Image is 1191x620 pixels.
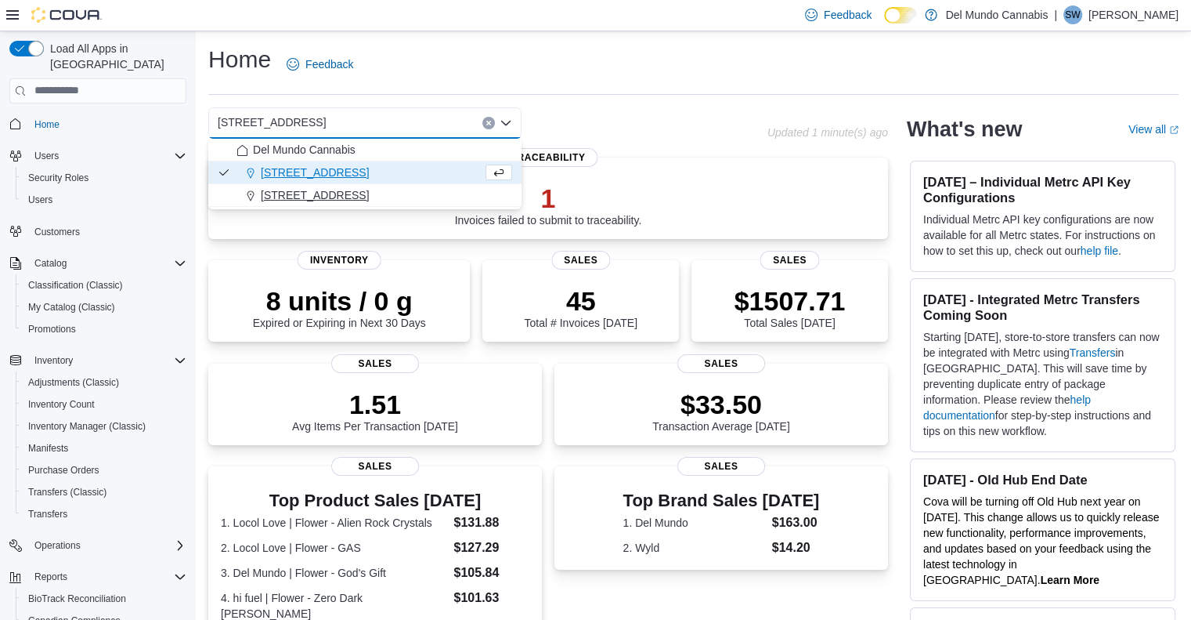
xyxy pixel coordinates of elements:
[3,113,193,136] button: Home
[923,212,1162,259] p: Individual Metrc API key configurations are now available for all Metrc states. For instructions ...
[28,194,52,206] span: Users
[34,150,59,162] span: Users
[652,389,790,420] p: $33.50
[22,483,113,502] a: Transfers (Classic)
[22,417,186,436] span: Inventory Manager (Classic)
[907,117,1022,142] h2: What's new
[824,7,872,23] span: Feedback
[884,7,917,24] input: Dark Mode
[28,115,66,134] a: Home
[253,142,355,158] span: Del Mundo Cannabis
[524,285,637,317] p: 45
[28,114,186,134] span: Home
[22,276,129,295] a: Classification (Classic)
[453,513,529,532] dd: $131.88
[923,292,1162,323] h3: [DATE] - Integrated Metrc Transfers Coming Soon
[16,393,193,415] button: Inventory Count
[34,257,67,270] span: Catalog
[22,589,186,608] span: BioTrack Reconciliation
[16,503,193,525] button: Transfers
[28,351,79,370] button: Inventory
[28,593,126,605] span: BioTrack Reconciliation
[22,589,132,608] a: BioTrack Reconciliation
[734,285,846,317] p: $1507.71
[1088,5,1178,24] p: [PERSON_NAME]
[22,169,186,187] span: Security Roles
[16,481,193,503] button: Transfers (Classic)
[253,285,426,329] div: Expired or Expiring in Next 30 Days
[455,183,642,214] p: 1
[221,565,447,581] dt: 3. Del Mundo | Flower - God's Gift
[22,169,95,187] a: Security Roles
[1081,245,1118,257] a: help file
[16,415,193,437] button: Inventory Manager (Classic)
[22,298,121,317] a: My Catalog (Classic)
[44,41,186,72] span: Load All Apps in [GEOGRAPHIC_DATA]
[772,513,820,532] dd: $163.00
[22,190,186,209] span: Users
[16,296,193,318] button: My Catalog (Classic)
[16,372,193,393] button: Adjustments (Classic)
[453,538,529,557] dd: $127.29
[3,145,193,167] button: Users
[3,220,193,243] button: Customers
[22,320,186,339] span: Promotions
[298,251,381,270] span: Inventory
[623,491,820,510] h3: Top Brand Sales [DATE]
[22,276,186,295] span: Classification (Classic)
[16,437,193,459] button: Manifests
[524,285,637,329] div: Total # Invoices [DATE]
[923,174,1162,205] h3: [DATE] – Individual Metrc API Key Configurations
[28,567,186,586] span: Reports
[34,571,67,583] span: Reports
[1054,5,1057,24] p: |
[221,491,529,510] h3: Top Product Sales [DATE]
[1128,123,1178,136] a: View allExternal link
[28,567,74,586] button: Reports
[34,539,81,552] span: Operations
[331,457,419,476] span: Sales
[453,564,529,582] dd: $105.84
[28,420,146,433] span: Inventory Manager (Classic)
[455,183,642,227] div: Invoices failed to submit to traceability.
[208,139,522,207] div: Choose from the following options
[292,389,458,433] div: Avg Items Per Transaction [DATE]
[923,329,1162,439] p: Starting [DATE], store-to-store transfers can now be integrated with Metrc using in [GEOGRAPHIC_D...
[16,274,193,296] button: Classification (Classic)
[16,167,193,189] button: Security Roles
[453,589,529,607] dd: $101.63
[22,505,186,524] span: Transfers
[22,373,125,392] a: Adjustments (Classic)
[218,113,326,132] span: [STREET_ADDRESS]
[623,515,766,531] dt: 1. Del Mundo
[31,7,102,23] img: Cova
[28,254,186,273] span: Catalog
[1040,574,1099,586] a: Learn More
[28,464,99,477] span: Purchase Orders
[22,298,186,317] span: My Catalog (Classic)
[28,223,86,241] a: Customers
[28,147,65,165] button: Users
[28,323,76,335] span: Promotions
[3,535,193,557] button: Operations
[208,44,271,75] h1: Home
[22,483,186,502] span: Transfers (Classic)
[734,285,846,329] div: Total Sales [DATE]
[34,226,80,238] span: Customers
[945,5,1048,24] p: Del Mundo Cannabis
[28,172,88,184] span: Security Roles
[16,189,193,211] button: Users
[3,252,193,274] button: Catalog
[28,376,119,389] span: Adjustments (Classic)
[3,566,193,588] button: Reports
[280,49,359,80] a: Feedback
[923,393,1091,422] a: help documentation
[221,540,447,556] dt: 2. Locol Love | Flower - GAS
[923,495,1159,586] span: Cova will be turning off Old Hub next year on [DATE]. This change allows us to quickly release ne...
[22,505,74,524] a: Transfers
[28,301,115,314] span: My Catalog (Classic)
[923,472,1162,488] h3: [DATE] - Old Hub End Date
[22,461,186,480] span: Purchase Orders
[1169,125,1178,135] svg: External link
[16,588,193,610] button: BioTrack Reconciliation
